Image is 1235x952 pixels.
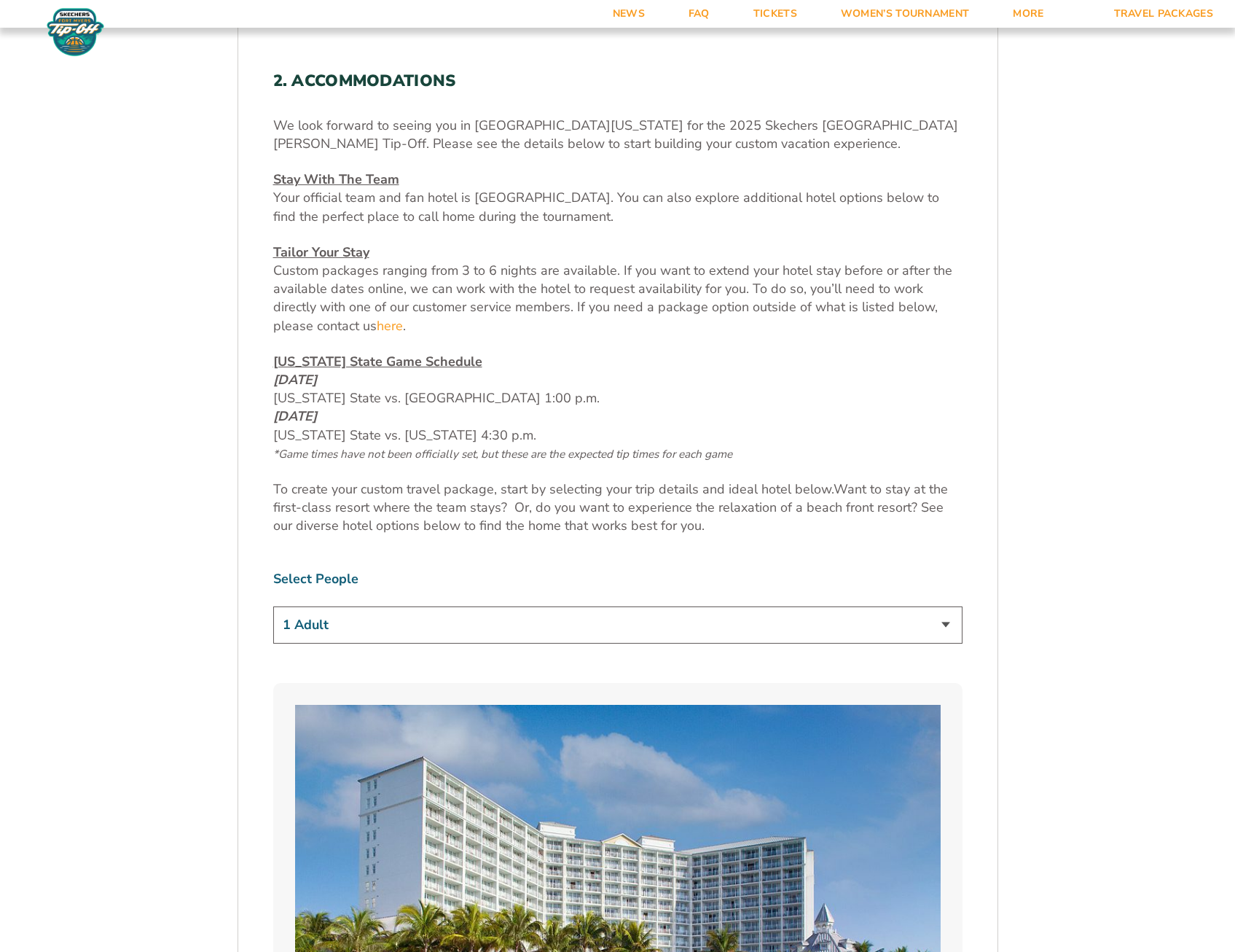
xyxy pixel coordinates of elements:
[273,407,317,425] em: [DATE]
[273,171,399,188] u: Stay With The Team
[273,262,952,335] span: Custom packages ranging from 3 to 6 nights are available. If you want to extend your hotel stay b...
[273,71,962,90] h2: 2. Accommodations
[403,317,406,335] span: .
[273,447,732,461] span: *Game times have not been officially set, but these are the expected tip times for each game
[44,7,107,57] img: Fort Myers Tip-Off
[273,353,482,370] span: [US_STATE] State Game Schedule
[273,371,317,389] em: [DATE]
[273,189,939,225] span: Your official team and fan hotel is [GEOGRAPHIC_DATA]. You can also explore additional hotel opti...
[273,480,834,498] span: To create your custom travel package, start by selecting your trip details and ideal hotel below.
[273,480,962,536] p: Want to stay at the first-class resort where the team stays? Or, do you want to experience the re...
[273,371,732,462] span: [US_STATE] State vs. [GEOGRAPHIC_DATA] 1:00 p.m. [US_STATE] State vs. [US_STATE] 4:30 p.m.
[273,117,962,153] p: We look forward to seeing you in [GEOGRAPHIC_DATA][US_STATE] for the 2025 Skechers [GEOGRAPHIC_DA...
[377,317,403,335] a: here
[273,243,369,261] u: Tailor Your Stay
[273,570,962,588] label: Select People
